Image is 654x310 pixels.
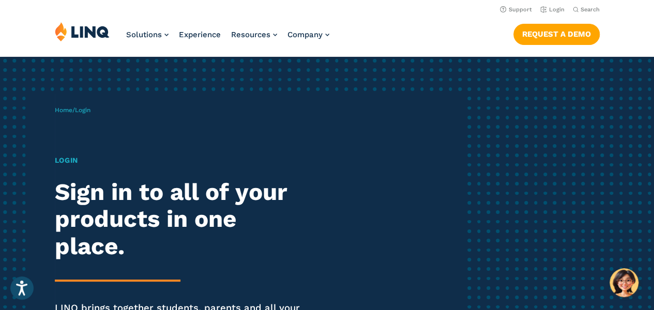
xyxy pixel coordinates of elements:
[581,6,600,13] span: Search
[55,106,72,114] a: Home
[610,268,638,297] button: Hello, have a question? Let’s chat.
[55,106,90,114] span: /
[179,30,221,39] a: Experience
[573,6,600,13] button: Open Search Bar
[126,30,162,39] span: Solutions
[513,24,600,44] a: Request a Demo
[55,155,307,166] h1: Login
[126,22,329,56] nav: Primary Navigation
[513,22,600,44] nav: Button Navigation
[55,22,110,41] img: LINQ | K‑12 Software
[126,30,169,39] a: Solutions
[287,30,329,39] a: Company
[500,6,532,13] a: Support
[55,179,307,260] h2: Sign in to all of your products in one place.
[75,106,90,114] span: Login
[540,6,565,13] a: Login
[287,30,323,39] span: Company
[231,30,270,39] span: Resources
[231,30,277,39] a: Resources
